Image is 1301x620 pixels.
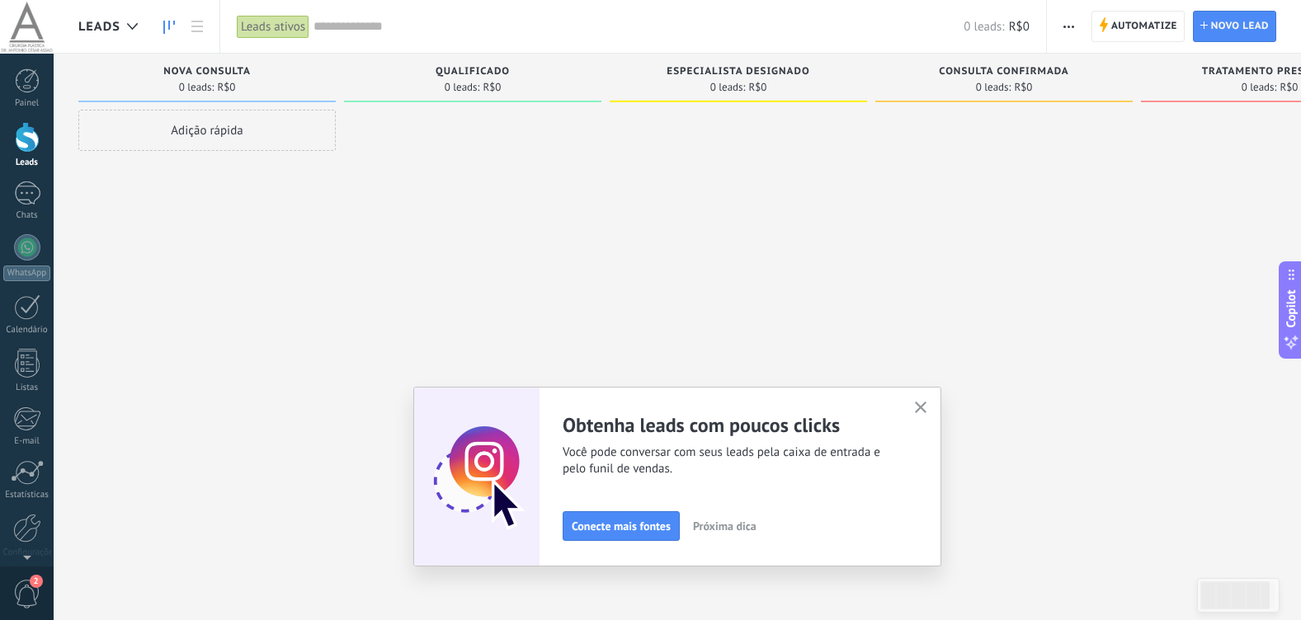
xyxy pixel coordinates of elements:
[939,66,1068,77] span: Consulta confirmada
[30,575,43,588] span: 2
[1242,82,1277,92] span: 0 leads:
[436,66,510,77] span: Qualificado
[686,514,764,538] button: Próxima dica
[183,11,211,43] a: Lista
[3,210,51,221] div: Chats
[237,15,309,39] div: Leads ativos
[964,19,1004,35] span: 0 leads:
[1193,11,1276,42] a: Novo lead
[748,82,766,92] span: R$0
[1111,12,1177,41] span: Automatize
[667,66,809,77] span: Especialista designado
[693,520,757,532] span: Próxima dica
[1283,290,1299,328] span: Copilot
[87,66,328,80] div: Nova consulta
[155,11,183,43] a: Leads
[3,490,51,500] div: Estatísticas
[710,82,746,92] span: 0 leads:
[976,82,1011,92] span: 0 leads:
[352,66,593,80] div: Qualificado
[78,110,336,151] div: Adição rápida
[3,157,51,168] div: Leads
[78,19,120,35] span: Leads
[1091,11,1185,42] a: Automatize
[1280,82,1298,92] span: R$0
[163,66,251,77] span: Nova consulta
[179,82,214,92] span: 0 leads:
[217,82,235,92] span: R$0
[3,383,51,393] div: Listas
[3,325,51,336] div: Calendário
[445,82,480,92] span: 0 leads:
[563,511,680,541] button: Conecte mais fontes
[1009,19,1030,35] span: R$0
[884,66,1124,80] div: Consulta confirmada
[572,520,671,532] span: Conecte mais fontes
[618,66,859,80] div: Especialista designado
[483,82,501,92] span: R$0
[563,412,894,438] h2: Obtenha leads com poucos clicks
[3,265,50,281] div: WhatsApp
[563,444,894,477] span: Você pode conversar com seus leads pela caixa de entrada e pelo funil de vendas.
[1014,82,1032,92] span: R$0
[1211,12,1269,41] span: Novo lead
[1057,11,1081,42] button: Mais
[3,98,51,109] div: Painel
[3,436,51,447] div: E-mail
